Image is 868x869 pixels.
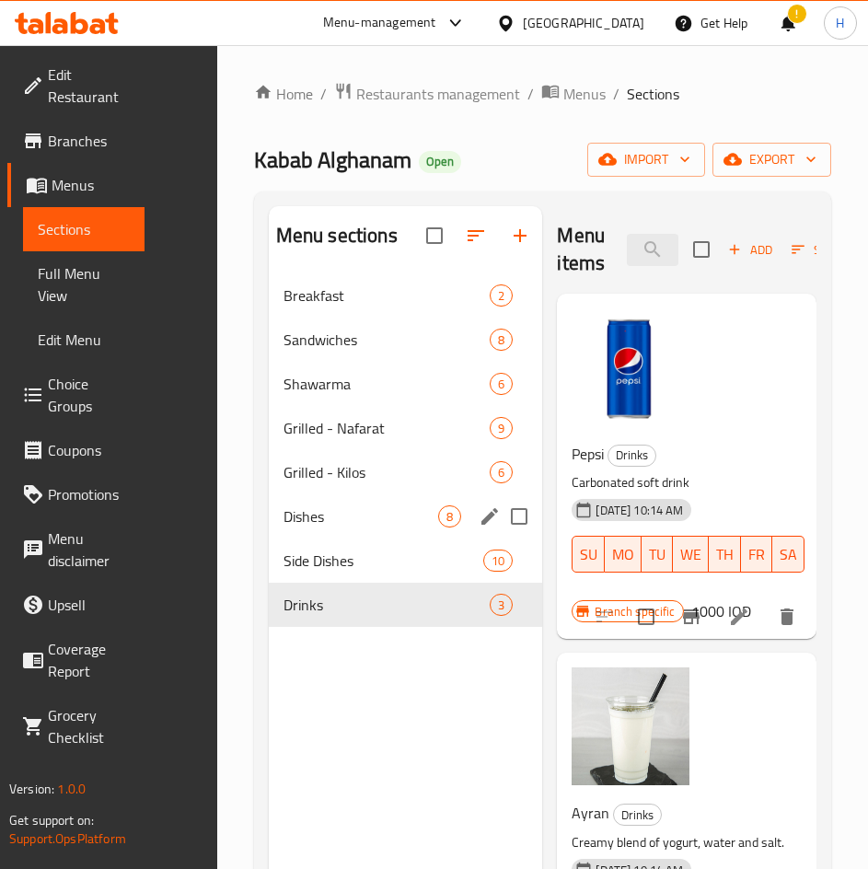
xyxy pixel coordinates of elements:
button: MO [605,536,642,573]
p: Creamy blend of yogurt, water and salt. [572,831,787,854]
a: Full Menu View [23,251,145,318]
button: Branch-specific-item [669,595,713,639]
button: import [587,143,705,177]
h2: Menu items [557,222,605,277]
span: import [602,148,690,171]
span: Choice Groups [48,373,130,417]
a: Menus [541,82,606,106]
img: Pepsi [572,308,689,426]
span: Grocery Checklist [48,704,130,748]
span: Shawarma [284,373,490,395]
a: Promotions [7,472,145,516]
span: Select to update [627,597,665,636]
nav: breadcrumb [254,82,831,106]
a: Menus [7,163,145,207]
span: Sort items [780,236,854,264]
div: items [483,550,513,572]
a: Choice Groups [7,362,145,428]
span: Sections [38,218,130,240]
span: H [836,13,844,33]
button: SU [572,536,605,573]
span: Version: [9,777,54,801]
span: Promotions [48,483,130,505]
nav: Menu sections [269,266,543,634]
span: Open [419,154,461,169]
span: 6 [491,376,512,393]
button: Sort [787,236,847,264]
span: Grilled - Kilos [284,461,490,483]
div: [GEOGRAPHIC_DATA] [523,13,644,33]
li: / [613,83,619,105]
button: Add section [498,214,542,258]
div: items [490,461,513,483]
span: Coupons [48,439,130,461]
span: MO [612,541,634,568]
button: WE [673,536,709,573]
button: FR [741,536,772,573]
span: 2 [491,287,512,305]
div: Drinks3 [269,583,543,627]
span: Coverage Report [48,638,130,682]
span: Edit Restaurant [48,64,130,108]
a: Grocery Checklist [7,693,145,759]
button: edit [476,503,503,530]
span: Drinks [614,805,661,826]
span: Dishes [284,505,438,527]
span: 10 [484,552,512,570]
div: Grilled - Nafarat9 [269,406,543,450]
span: Edit Menu [38,329,130,351]
span: SA [780,541,797,568]
div: Drinks [608,445,656,467]
div: Menu-management [323,12,436,34]
div: Breakfast2 [269,273,543,318]
div: Shawarma6 [269,362,543,406]
a: Restaurants management [334,82,520,106]
span: Sort [792,239,842,261]
span: SU [580,541,597,568]
span: Add [725,239,775,261]
span: Breakfast [284,284,490,307]
span: Drinks [284,594,490,616]
li: / [527,83,534,105]
span: [DATE] 10:14 AM [588,502,690,519]
span: Menus [563,83,606,105]
p: Carbonated soft drink [572,471,787,494]
button: export [712,143,831,177]
a: Coverage Report [7,627,145,693]
span: Grilled - Nafarat [284,417,490,439]
span: 9 [491,420,512,437]
button: delete [765,595,809,639]
span: 8 [491,331,512,349]
div: items [438,505,461,527]
span: Get support on: [9,808,94,832]
span: 8 [439,508,460,526]
div: Sandwiches [284,329,490,351]
div: items [490,417,513,439]
span: Kabab Alghanam [254,139,411,180]
span: 6 [491,464,512,481]
span: Side Dishes [284,550,483,572]
a: Branches [7,119,145,163]
a: Upsell [7,583,145,627]
span: Menus [52,174,130,196]
span: FR [748,541,765,568]
span: Upsell [48,594,130,616]
span: TU [649,541,665,568]
span: Menu disclaimer [48,527,130,572]
button: TU [642,536,673,573]
a: Edit menu item [728,606,750,628]
span: WE [680,541,701,568]
span: Drinks [608,445,655,466]
div: Open [419,151,461,173]
a: Support.OpsPlatform [9,827,126,851]
img: Ayran [572,667,689,785]
span: Branches [48,130,130,152]
button: TH [709,536,741,573]
span: 1.0.0 [57,777,86,801]
button: Add [721,236,780,264]
div: Dishes8edit [269,494,543,539]
a: Edit Restaurant [7,52,145,119]
span: TH [716,541,734,568]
